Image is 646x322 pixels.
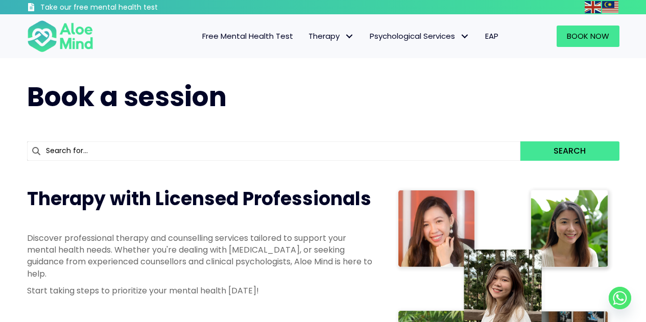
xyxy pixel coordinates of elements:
[602,1,618,13] img: ms
[40,3,212,13] h3: Take our free mental health test
[195,26,301,47] a: Free Mental Health Test
[609,287,631,309] a: Whatsapp
[27,232,374,280] p: Discover professional therapy and counselling services tailored to support your mental health nee...
[107,26,506,47] nav: Menu
[362,26,477,47] a: Psychological ServicesPsychological Services: submenu
[308,31,354,41] span: Therapy
[27,285,374,296] p: Start taking steps to prioritize your mental health [DATE]!
[477,26,506,47] a: EAP
[27,3,212,14] a: Take our free mental health test
[27,19,93,53] img: Aloe mind Logo
[27,186,371,212] span: Therapy with Licensed Professionals
[202,31,293,41] span: Free Mental Health Test
[602,1,619,13] a: Malay
[458,29,472,44] span: Psychological Services: submenu
[485,31,498,41] span: EAP
[585,1,601,13] img: en
[585,1,602,13] a: English
[520,141,619,161] button: Search
[342,29,357,44] span: Therapy: submenu
[301,26,362,47] a: TherapyTherapy: submenu
[557,26,619,47] a: Book Now
[27,78,227,115] span: Book a session
[27,141,521,161] input: Search for...
[370,31,470,41] span: Psychological Services
[567,31,609,41] span: Book Now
